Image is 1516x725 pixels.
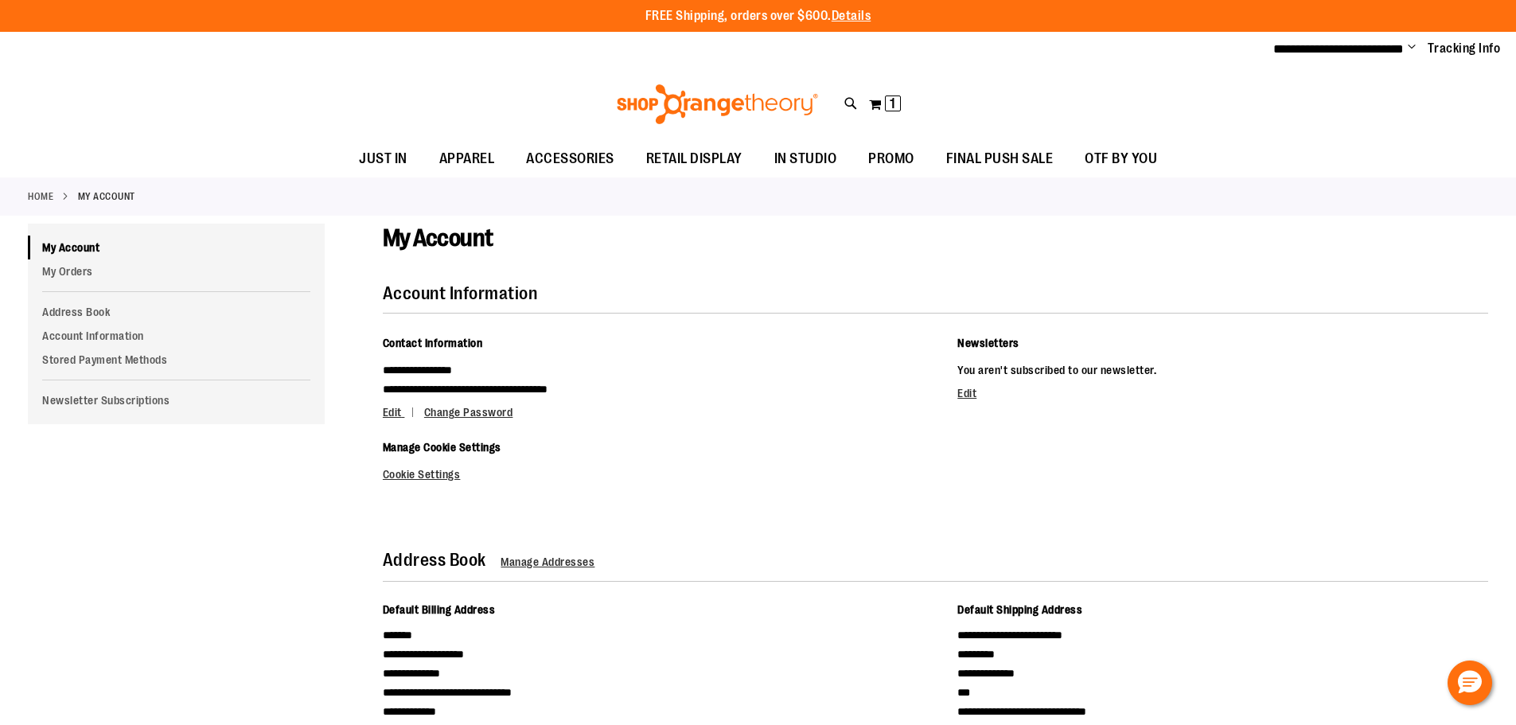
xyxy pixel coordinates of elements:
[383,406,402,419] span: Edit
[383,441,501,454] span: Manage Cookie Settings
[957,361,1488,380] p: You aren't subscribed to our newsletter.
[28,300,325,324] a: Address Book
[424,406,513,419] a: Change Password
[383,283,538,303] strong: Account Information
[526,141,614,177] span: ACCESSORIES
[1408,41,1416,57] button: Account menu
[28,236,325,259] a: My Account
[383,406,422,419] a: Edit
[423,141,511,177] a: APPAREL
[868,141,914,177] span: PROMO
[957,337,1019,349] span: Newsletters
[78,189,135,204] strong: My Account
[383,603,496,616] span: Default Billing Address
[946,141,1054,177] span: FINAL PUSH SALE
[852,141,930,177] a: PROMO
[28,388,325,412] a: Newsletter Subscriptions
[957,603,1082,616] span: Default Shipping Address
[930,141,1070,177] a: FINAL PUSH SALE
[383,224,493,251] span: My Account
[28,324,325,348] a: Account Information
[439,141,495,177] span: APPAREL
[1448,661,1492,705] button: Hello, have a question? Let’s chat.
[774,141,837,177] span: IN STUDIO
[957,387,976,400] a: Edit
[510,141,630,177] a: ACCESSORIES
[630,141,758,177] a: RETAIL DISPLAY
[645,7,871,25] p: FREE Shipping, orders over $600.
[28,259,325,283] a: My Orders
[890,95,895,111] span: 1
[383,468,461,481] a: Cookie Settings
[758,141,853,177] a: IN STUDIO
[383,550,486,570] strong: Address Book
[1085,141,1157,177] span: OTF BY YOU
[28,189,53,204] a: Home
[501,555,594,568] a: Manage Addresses
[359,141,407,177] span: JUST IN
[614,84,820,124] img: Shop Orangetheory
[28,348,325,372] a: Stored Payment Methods
[383,337,483,349] span: Contact Information
[1428,40,1501,57] a: Tracking Info
[832,9,871,23] a: Details
[646,141,742,177] span: RETAIL DISPLAY
[1069,141,1173,177] a: OTF BY YOU
[343,141,423,177] a: JUST IN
